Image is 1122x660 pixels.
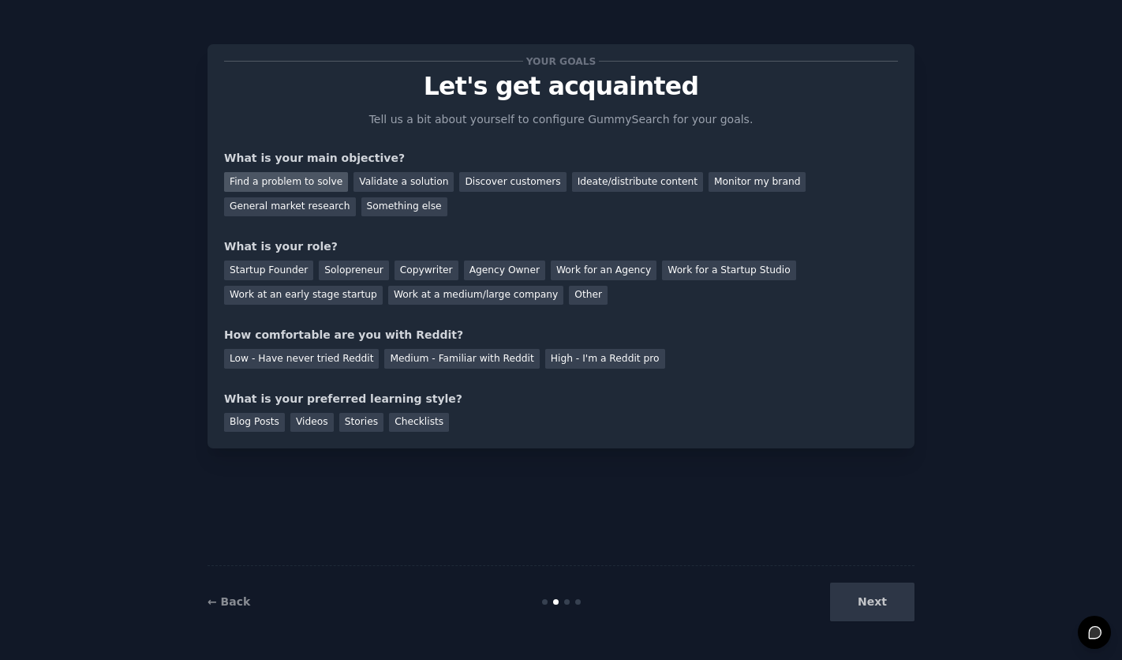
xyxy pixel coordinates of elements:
div: Medium - Familiar with Reddit [384,349,539,369]
div: Videos [290,413,334,433]
div: Find a problem to solve [224,172,348,192]
div: Work at an early stage startup [224,286,383,306]
div: Work at a medium/large company [388,286,563,306]
p: Tell us a bit about yourself to configure GummySearch for your goals. [362,111,760,128]
div: How comfortable are you with Reddit? [224,327,898,343]
div: Work for a Startup Studio [662,261,795,280]
div: Something else [361,197,447,217]
div: General market research [224,197,356,217]
p: Let's get acquainted [224,73,898,100]
div: Other [569,286,608,306]
div: Discover customers [459,172,566,192]
div: Startup Founder [224,261,313,280]
span: Your goals [523,53,599,69]
div: Validate a solution [353,172,454,192]
div: Low - Have never tried Reddit [224,349,379,369]
div: Ideate/distribute content [572,172,703,192]
div: What is your main objective? [224,150,898,167]
div: Agency Owner [464,261,545,280]
div: Checklists [389,413,449,433]
div: Stories [339,413,383,433]
div: High - I'm a Reddit pro [545,349,665,369]
div: What is your role? [224,238,898,255]
div: Solopreneur [319,261,388,280]
div: Blog Posts [224,413,285,433]
div: Monitor my brand [709,172,806,192]
a: ← Back [208,595,250,608]
div: What is your preferred learning style? [224,391,898,407]
div: Copywriter [395,261,458,280]
div: Work for an Agency [551,261,656,280]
